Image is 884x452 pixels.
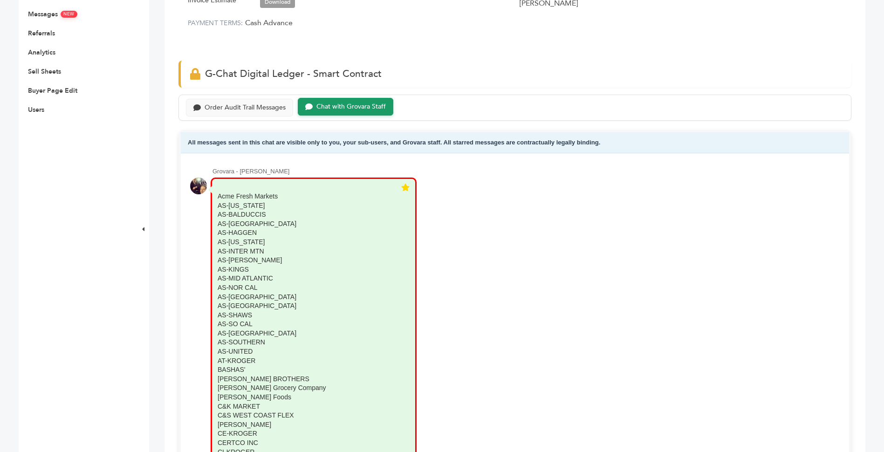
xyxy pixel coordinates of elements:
[181,132,849,153] div: All messages sent in this chat are visible only to you, your sub-users, and Grovara staff. All st...
[28,86,77,95] a: Buyer Page Edit
[28,67,61,76] a: Sell Sheets
[28,10,77,19] a: MessagesNEW
[212,167,840,176] div: Grovara - [PERSON_NAME]
[316,103,386,111] div: Chat with Grovara Staff
[28,29,55,38] a: Referrals
[60,10,77,18] span: NEW
[205,67,382,81] span: G-Chat Digital Ledger - Smart Contract
[245,18,293,28] span: Cash Advance
[28,105,44,114] a: Users
[205,104,286,112] div: Order Audit Trail Messages
[188,19,243,27] label: PAYMENT TERMS:
[28,48,55,57] a: Analytics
